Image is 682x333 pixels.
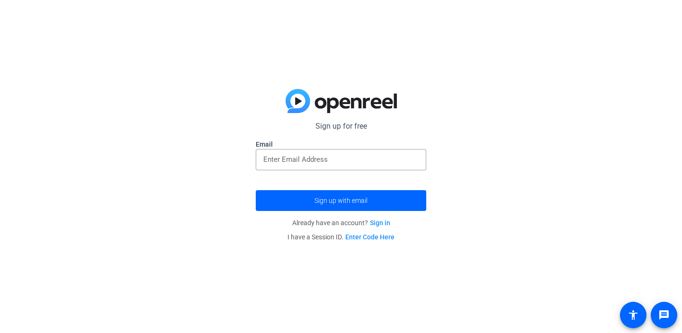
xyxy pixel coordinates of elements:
span: Already have an account? [292,219,390,227]
mat-icon: message [658,309,670,321]
a: Sign in [370,219,390,227]
input: Enter Email Address [263,154,419,165]
a: Enter Code Here [345,233,395,241]
button: Sign up with email [256,190,426,211]
label: Email [256,140,426,149]
span: I have a Session ID. [287,233,395,241]
img: blue-gradient.svg [286,89,397,114]
mat-icon: accessibility [628,309,639,321]
p: Sign up for free [256,121,426,132]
